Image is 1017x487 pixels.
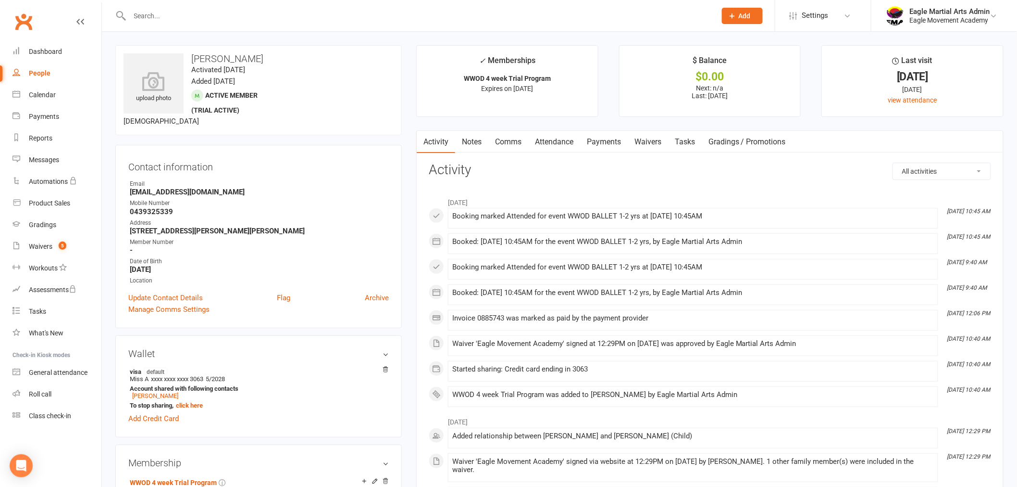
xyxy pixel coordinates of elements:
[124,72,184,103] div: upload photo
[130,227,389,235] strong: [STREET_ADDRESS][PERSON_NAME][PERSON_NAME]
[417,131,455,153] a: Activity
[947,361,991,368] i: [DATE] 10:40 AM
[12,63,101,84] a: People
[29,286,76,294] div: Assessments
[29,412,71,420] div: Class check-in
[59,242,66,250] span: 5
[128,292,203,304] a: Update Contact Details
[947,310,991,317] i: [DATE] 12:06 PM
[365,292,389,304] a: Archive
[481,85,533,92] span: Expires on [DATE]
[12,41,101,63] a: Dashboard
[130,385,384,392] strong: Account shared with following contacts
[29,199,70,207] div: Product Sales
[722,8,763,24] button: Add
[128,366,389,410] li: Miss A
[130,257,389,266] div: Date of Birth
[12,10,36,34] a: Clubworx
[452,391,934,399] div: WWOD 4 week Trial Program was added to [PERSON_NAME] by Eagle Martial Arts Admin
[191,65,245,74] time: Activated [DATE]
[12,279,101,301] a: Assessments
[12,149,101,171] a: Messages
[739,12,751,20] span: Add
[128,348,389,359] h3: Wallet
[947,453,991,460] i: [DATE] 12:29 PM
[130,276,389,285] div: Location
[29,91,56,99] div: Calendar
[128,413,179,424] a: Add Credit Card
[452,212,934,220] div: Booking marked Attended for event WWOD BALLET 1-2 yrs at [DATE] 10:45AM
[12,362,101,384] a: General attendance kiosk mode
[29,390,51,398] div: Roll call
[12,171,101,192] a: Automations
[29,221,56,229] div: Gradings
[12,128,101,149] a: Reports
[277,292,290,304] a: Flag
[29,369,87,376] div: General attendance
[831,84,994,95] div: [DATE]
[702,131,793,153] a: Gradings / Promotions
[12,257,101,279] a: Workouts
[191,77,235,86] time: Added [DATE]
[10,454,33,477] div: Open Intercom Messenger
[452,458,934,474] div: Waiver 'Eagle Movement Academy' signed via website at 12:29PM on [DATE] by [PERSON_NAME]. 1 other...
[12,405,101,427] a: Class kiosk mode
[947,386,991,393] i: [DATE] 10:40 AM
[130,402,384,409] strong: To stop sharing,
[668,131,702,153] a: Tasks
[488,131,528,153] a: Comms
[452,314,934,322] div: Invoice 0885743 was marked as paid by the payment provider
[29,69,50,77] div: People
[191,91,258,114] span: Active member (trial active)
[130,368,384,375] strong: visa
[124,117,199,126] span: [DEMOGRAPHIC_DATA]
[206,375,225,383] span: 5/2028
[144,368,167,375] span: default
[128,458,389,468] h3: Membership
[693,54,727,72] div: $ Balance
[29,329,63,337] div: What's New
[130,207,389,216] strong: 0439325339
[29,48,62,55] div: Dashboard
[29,178,68,185] div: Automations
[151,375,203,383] span: xxxx xxxx xxxx 3063
[947,208,991,215] i: [DATE] 10:45 AM
[130,479,217,487] a: WWOD 4 week Trial Program
[452,289,934,297] div: Booked: [DATE] 10:45AM for the event WWOD BALLET 1-2 yrs, by Eagle Martial Arts Admin
[130,265,389,274] strong: [DATE]
[479,54,535,72] div: Memberships
[130,179,389,189] div: Email
[130,238,389,247] div: Member Number
[29,308,46,315] div: Tasks
[580,131,628,153] a: Payments
[910,7,990,16] div: Eagle Martial Arts Admin
[29,134,52,142] div: Reports
[452,340,934,348] div: Waiver 'Eagle Movement Academy' signed at 12:29PM on [DATE] was approved by Eagle Martial Arts Admin
[12,236,101,257] a: Waivers 5
[452,263,934,271] div: Booking marked Attended for event WWOD BALLET 1-2 yrs at [DATE] 10:45AM
[452,365,934,373] div: Started sharing: Credit card ending in 3063
[802,5,829,26] span: Settings
[628,131,668,153] a: Waivers
[12,106,101,128] a: Payments
[910,16,990,25] div: Eagle Movement Academy
[947,335,991,342] i: [DATE] 10:40 AM
[12,301,101,322] a: Tasks
[176,402,203,409] a: click here
[12,322,101,344] a: What's New
[130,246,389,255] strong: -
[831,72,994,82] div: [DATE]
[130,218,389,228] div: Address
[429,192,991,208] li: [DATE]
[130,199,389,208] div: Mobile Number
[947,259,987,266] i: [DATE] 9:40 AM
[127,9,709,23] input: Search...
[29,264,58,272] div: Workouts
[12,214,101,236] a: Gradings
[29,243,52,250] div: Waivers
[886,6,905,26] img: thumb_image1738041739.png
[455,131,488,153] a: Notes
[628,84,792,100] p: Next: n/a Last: [DATE]
[888,96,937,104] a: view attendance
[947,233,991,240] i: [DATE] 10:45 AM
